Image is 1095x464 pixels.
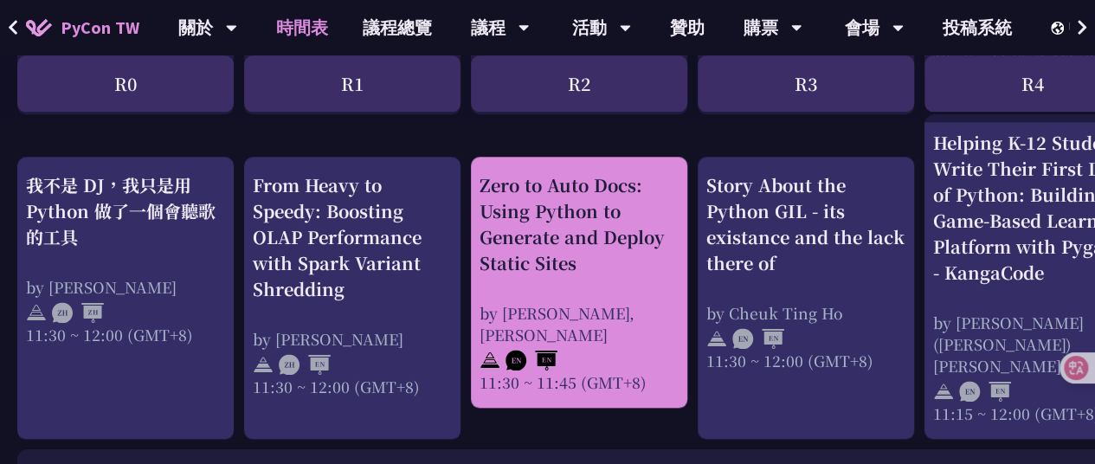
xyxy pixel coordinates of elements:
div: 我不是 DJ，我只是用 Python 做了一個會聽歌的工具 [26,172,225,250]
span: PyCon TW [61,15,139,41]
a: 我不是 DJ，我只是用 Python 做了一個會聽歌的工具 by [PERSON_NAME] 11:30 ~ 12:00 (GMT+8) [26,172,225,424]
img: Home icon of PyCon TW 2025 [26,19,52,36]
div: R2 [471,55,687,112]
div: by Cheuk Ting Ho [706,302,905,324]
img: svg+xml;base64,PHN2ZyB4bWxucz0iaHR0cDovL3d3dy53My5vcmcvMjAwMC9zdmciIHdpZHRoPSIyNCIgaGVpZ2h0PSIyNC... [26,302,47,323]
img: ZHZH.38617ef.svg [52,302,104,323]
img: ENEN.5a408d1.svg [959,381,1011,402]
img: ENEN.5a408d1.svg [506,350,557,371]
div: 11:30 ~ 11:45 (GMT+8) [480,371,679,393]
div: by [PERSON_NAME], [PERSON_NAME] [480,302,679,345]
div: R1 [244,55,461,112]
img: svg+xml;base64,PHN2ZyB4bWxucz0iaHR0cDovL3d3dy53My5vcmcvMjAwMC9zdmciIHdpZHRoPSIyNCIgaGVpZ2h0PSIyNC... [706,328,727,349]
div: 11:30 ~ 12:00 (GMT+8) [253,376,452,397]
div: R0 [17,55,234,112]
div: by [PERSON_NAME] [26,276,225,298]
img: svg+xml;base64,PHN2ZyB4bWxucz0iaHR0cDovL3d3dy53My5vcmcvMjAwMC9zdmciIHdpZHRoPSIyNCIgaGVpZ2h0PSIyNC... [933,381,954,402]
a: From Heavy to Speedy: Boosting OLAP Performance with Spark Variant Shredding by [PERSON_NAME] 11:... [253,172,452,424]
img: svg+xml;base64,PHN2ZyB4bWxucz0iaHR0cDovL3d3dy53My5vcmcvMjAwMC9zdmciIHdpZHRoPSIyNCIgaGVpZ2h0PSIyNC... [253,354,274,375]
div: From Heavy to Speedy: Boosting OLAP Performance with Spark Variant Shredding [253,172,452,302]
img: svg+xml;base64,PHN2ZyB4bWxucz0iaHR0cDovL3d3dy53My5vcmcvMjAwMC9zdmciIHdpZHRoPSIyNCIgaGVpZ2h0PSIyNC... [480,350,500,371]
a: Zero to Auto Docs: Using Python to Generate and Deploy Static Sites by [PERSON_NAME], [PERSON_NAM... [480,172,679,393]
img: ENEN.5a408d1.svg [732,328,784,349]
div: by [PERSON_NAME] [253,328,452,350]
img: ZHEN.371966e.svg [279,354,331,375]
div: Story About the Python GIL - its existance and the lack there of [706,172,905,276]
div: 11:30 ~ 12:00 (GMT+8) [706,350,905,371]
div: Zero to Auto Docs: Using Python to Generate and Deploy Static Sites [480,172,679,276]
a: Story About the Python GIL - its existance and the lack there of by Cheuk Ting Ho 11:30 ~ 12:00 (... [706,172,905,424]
div: R3 [698,55,914,112]
img: Locale Icon [1051,22,1068,35]
a: PyCon TW [9,6,157,49]
div: 11:30 ~ 12:00 (GMT+8) [26,324,225,345]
